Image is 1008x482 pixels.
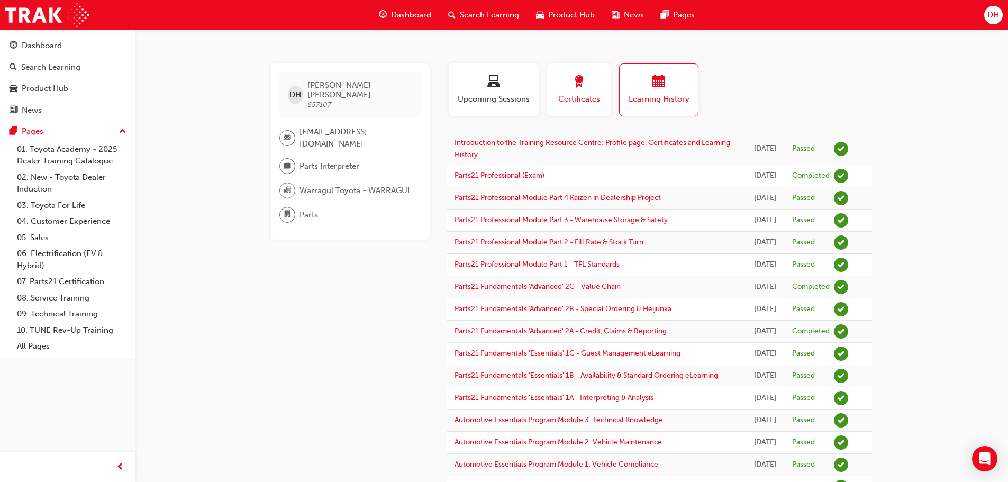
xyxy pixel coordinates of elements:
span: car-icon [10,84,17,94]
button: Learning History [619,63,698,116]
span: award-icon [573,75,585,89]
span: Pages [673,9,695,21]
div: Search Learning [21,61,80,74]
div: Thu Sep 18 2025 10:54:51 GMT+1000 (Australian Eastern Standard Time) [754,259,776,271]
span: learningRecordVerb_PASS-icon [834,391,848,405]
span: learningRecordVerb_PASS-icon [834,413,848,428]
div: Wed Sep 17 2025 08:50:43 GMT+1000 (Australian Eastern Standard Time) [754,281,776,293]
div: Passed [792,215,815,225]
a: search-iconSearch Learning [440,4,528,26]
span: learningRecordVerb_PASS-icon [834,458,848,472]
div: Passed [792,304,815,314]
div: Tue Sep 16 2025 10:42:09 GMT+1000 (Australian Eastern Standard Time) [754,392,776,404]
div: Passed [792,460,815,470]
span: learningRecordVerb_PASS-icon [834,435,848,450]
button: DH [984,6,1003,24]
a: 01. Toyota Academy - 2025 Dealer Training Catalogue [13,141,131,169]
a: Introduction to the Training Resource Centre: Profile page, Certificates and Learning History [455,138,730,159]
a: 10. TUNE Rev-Up Training [13,322,131,339]
div: Mon Aug 04 2025 10:49:01 GMT+1000 (Australian Eastern Standard Time) [754,459,776,471]
span: search-icon [10,63,17,72]
div: Completed [792,282,830,292]
button: Pages [4,122,131,141]
span: guage-icon [10,41,17,51]
img: Trak [5,3,89,27]
a: Automotive Essentials Program Module 2: Vehicle Maintenance [455,438,662,447]
a: pages-iconPages [652,4,703,26]
span: Product Hub [548,9,595,21]
a: 02. New - Toyota Dealer Induction [13,169,131,197]
div: Open Intercom Messenger [972,446,997,471]
a: 06. Electrification (EV & Hybrid) [13,245,131,274]
span: [EMAIL_ADDRESS][DOMAIN_NAME] [299,126,413,150]
a: 08. Service Training [13,290,131,306]
a: 05. Sales [13,230,131,246]
div: Passed [792,144,815,154]
a: Parts21 Fundamentals 'Essentials' 1C - Guest Management eLearning [455,349,680,358]
a: Parts21 Professional (Exam) [455,171,544,180]
div: Passed [792,238,815,248]
div: Product Hub [22,83,68,95]
button: DashboardSearch LearningProduct HubNews [4,34,131,122]
a: Product Hub [4,79,131,98]
span: learningRecordVerb_PASS-icon [834,369,848,383]
span: news-icon [10,106,17,115]
span: department-icon [284,208,291,222]
div: Tue Sep 16 2025 11:29:12 GMT+1000 (Australian Eastern Standard Time) [754,370,776,382]
span: learningRecordVerb_COMPLETE-icon [834,169,848,183]
span: calendar-icon [652,75,665,89]
span: car-icon [536,8,544,22]
a: Parts21 Professional Module Part 1 - TFL Standards [455,260,620,269]
div: Passed [792,415,815,425]
a: Automotive Essentials Program Module 1: Vehicle Compliance [455,460,658,469]
span: learningRecordVerb_COMPLETE-icon [834,280,848,294]
span: learningRecordVerb_PASS-icon [834,213,848,228]
a: 04. Customer Experience [13,213,131,230]
div: Mon Sep 22 2025 14:08:24 GMT+1000 (Australian Eastern Standard Time) [754,143,776,155]
a: News [4,101,131,120]
span: Learning History [628,93,690,105]
a: Automotive Essentials Program Module 3: Technical Knowledge [455,415,663,424]
a: Parts21 Fundamentals 'Advanced' 2B - Special Ordering & Heijunka [455,304,671,313]
span: Warragul Toyota - WARRAGUL [299,185,412,197]
span: 657107 [307,100,331,109]
div: Thu Sep 18 2025 16:15:04 GMT+1000 (Australian Eastern Standard Time) [754,192,776,204]
div: Passed [792,260,815,270]
span: learningRecordVerb_PASS-icon [834,191,848,205]
span: News [624,9,644,21]
span: Search Learning [460,9,519,21]
a: Search Learning [4,58,131,77]
div: Thu Sep 18 2025 15:27:59 GMT+1000 (Australian Eastern Standard Time) [754,214,776,226]
a: Parts21 Professional Module Part 2 - Fill Rate & Stock Turn [455,238,643,247]
div: Completed [792,326,830,337]
span: organisation-icon [284,184,291,197]
span: learningRecordVerb_PASS-icon [834,142,848,156]
a: Parts21 Fundamentals 'Advanced' 2A - Credit, Claims & Reporting [455,326,667,335]
div: Passed [792,193,815,203]
a: Parts21 Fundamentals 'Advanced' 2C - Value Chain [455,282,621,291]
span: prev-icon [116,461,124,474]
div: Completed [792,171,830,181]
div: Mon Aug 04 2025 15:38:32 GMT+1000 (Australian Eastern Standard Time) [754,436,776,449]
span: news-icon [612,8,620,22]
span: [PERSON_NAME] [PERSON_NAME] [307,80,413,99]
span: up-icon [119,125,126,139]
span: learningRecordVerb_PASS-icon [834,347,848,361]
span: pages-icon [661,8,669,22]
a: Parts21 Professional Module Part 4 Kaizen in Dealership Project [455,193,661,202]
div: Passed [792,371,815,381]
div: Passed [792,349,815,359]
a: 03. Toyota For Life [13,197,131,214]
span: email-icon [284,131,291,145]
span: Upcoming Sessions [457,93,531,105]
div: Tue Sep 16 2025 16:10:19 GMT+1000 (Australian Eastern Standard Time) [754,303,776,315]
div: Passed [792,393,815,403]
span: learningRecordVerb_PASS-icon [834,235,848,250]
a: 09. Technical Training [13,306,131,322]
span: guage-icon [379,8,387,22]
button: Upcoming Sessions [449,63,539,116]
span: Certificates [555,93,603,105]
span: laptop-icon [487,75,500,89]
div: Dashboard [22,40,62,52]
